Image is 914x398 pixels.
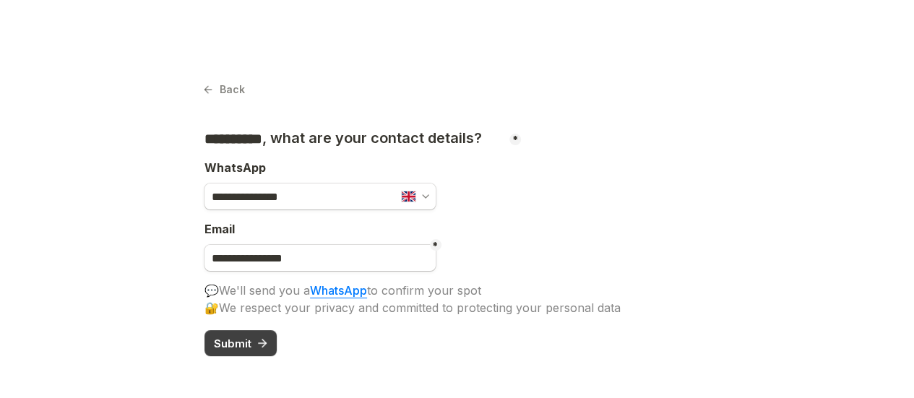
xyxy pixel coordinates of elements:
[402,191,415,202] img: GB flag
[204,79,246,100] button: Back
[204,222,235,236] span: Email
[220,85,245,95] span: Back
[204,283,219,298] span: 💬
[310,283,367,298] a: WhatsApp
[204,330,277,356] button: Submit
[204,129,486,148] h3: , what are your contact details?
[204,299,710,316] div: 🔐
[219,283,310,298] span: We'll send you a
[204,245,436,271] input: Untitled email field
[204,183,436,209] input: , what are your contact details?
[204,160,266,175] span: WhatsApp
[214,338,251,349] span: Submit
[367,283,481,298] span: to confirm your spot
[219,300,621,315] span: We respect your privacy and committed to protecting your personal data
